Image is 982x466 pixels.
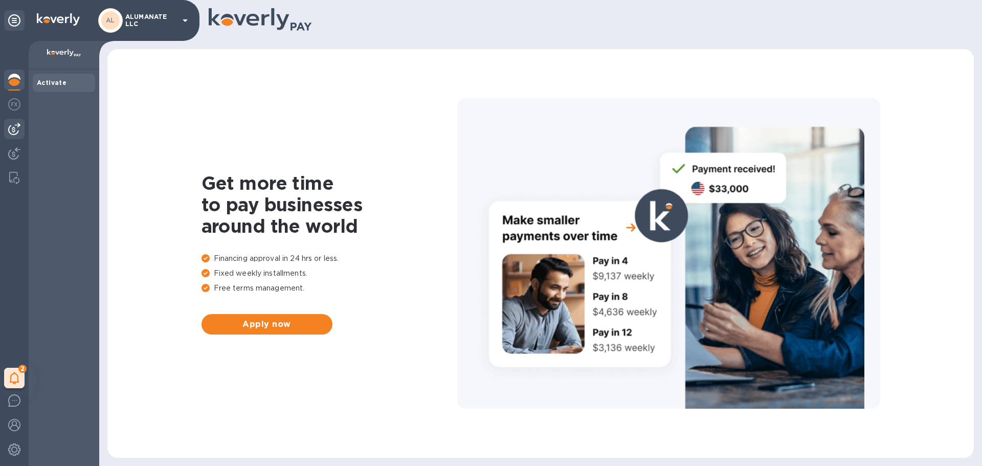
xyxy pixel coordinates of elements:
span: 2 [18,365,27,373]
p: Fixed weekly installments. [202,268,457,279]
span: Apply now [210,318,324,330]
h1: Get more time to pay businesses around the world [202,172,457,237]
div: Unpin categories [4,10,25,31]
p: Financing approval in 24 hrs or less. [202,253,457,264]
b: AL [106,16,115,24]
p: Free terms management. [202,283,457,294]
p: ALUMANATE LLC [125,13,176,28]
b: Activate [37,79,66,86]
img: Foreign exchange [8,98,20,110]
button: Apply now [202,314,332,335]
img: Logo [37,13,80,26]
